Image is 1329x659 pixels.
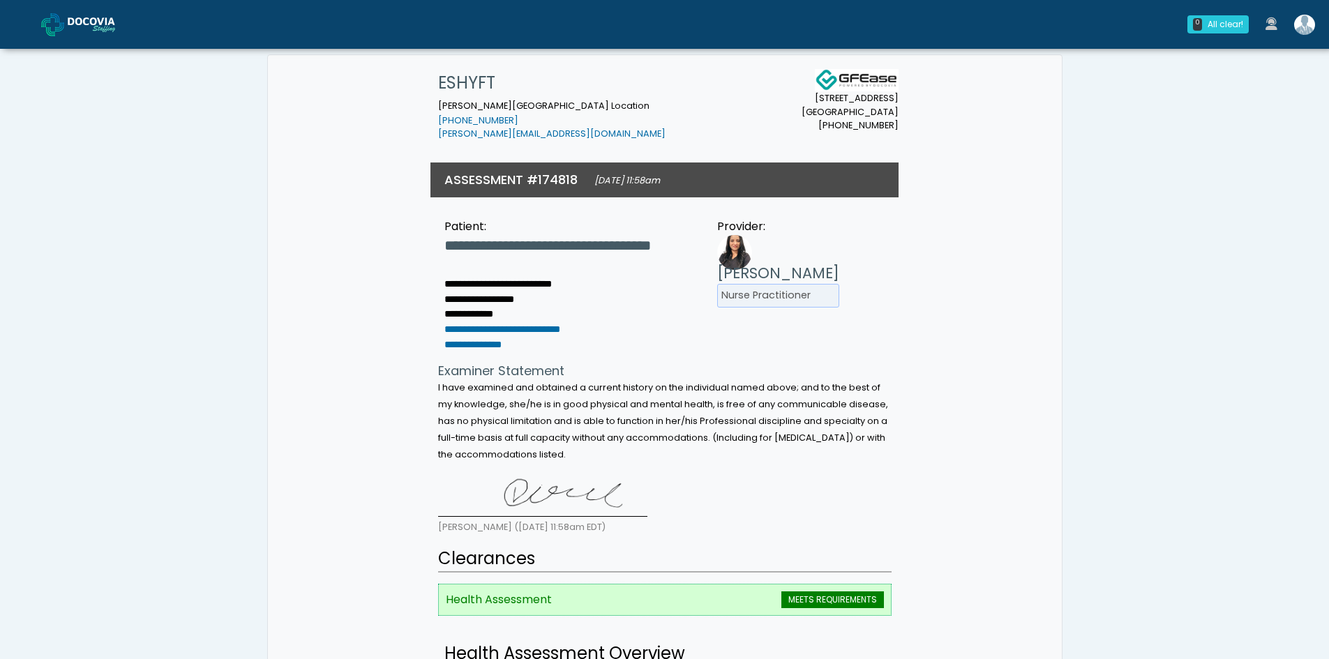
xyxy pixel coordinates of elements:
[438,381,888,460] small: I have examined and obtained a current history on the individual named above; and to the best of ...
[438,363,892,379] h4: Examiner Statement
[717,235,752,270] img: Provider image
[594,174,660,186] small: [DATE] 11:58am
[1193,18,1202,31] div: 0
[438,114,518,126] a: [PHONE_NUMBER]
[444,218,717,235] div: Patient:
[717,263,839,284] h3: [PERSON_NAME]
[438,584,892,616] li: Health Assessment
[41,13,64,36] img: Docovia
[717,218,839,235] div: Provider:
[438,100,666,140] small: [PERSON_NAME][GEOGRAPHIC_DATA] Location
[438,468,647,517] img: 8tc5TSAAAABklEQVQDADRhaTryDazTAAAAAElFTkSuQmCC
[11,6,53,47] button: Open LiveChat chat widget
[815,69,899,91] img: Docovia Staffing Logo
[438,546,892,573] h2: Clearances
[438,128,666,139] a: [PERSON_NAME][EMAIL_ADDRESS][DOMAIN_NAME]
[1294,15,1315,35] img: Shakerra Crippen
[1208,18,1243,31] div: All clear!
[438,69,666,97] h1: ESHYFT
[438,521,606,533] small: [PERSON_NAME] ([DATE] 11:58am EDT)
[717,284,839,308] li: Nurse Practitioner
[444,171,578,188] h3: ASSESSMENT #174818
[781,591,884,608] span: MEETS REQUIREMENTS
[41,1,137,47] a: Docovia
[1179,10,1257,39] a: 0 All clear!
[68,17,137,31] img: Docovia
[802,91,899,132] small: [STREET_ADDRESS] [GEOGRAPHIC_DATA] [PHONE_NUMBER]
